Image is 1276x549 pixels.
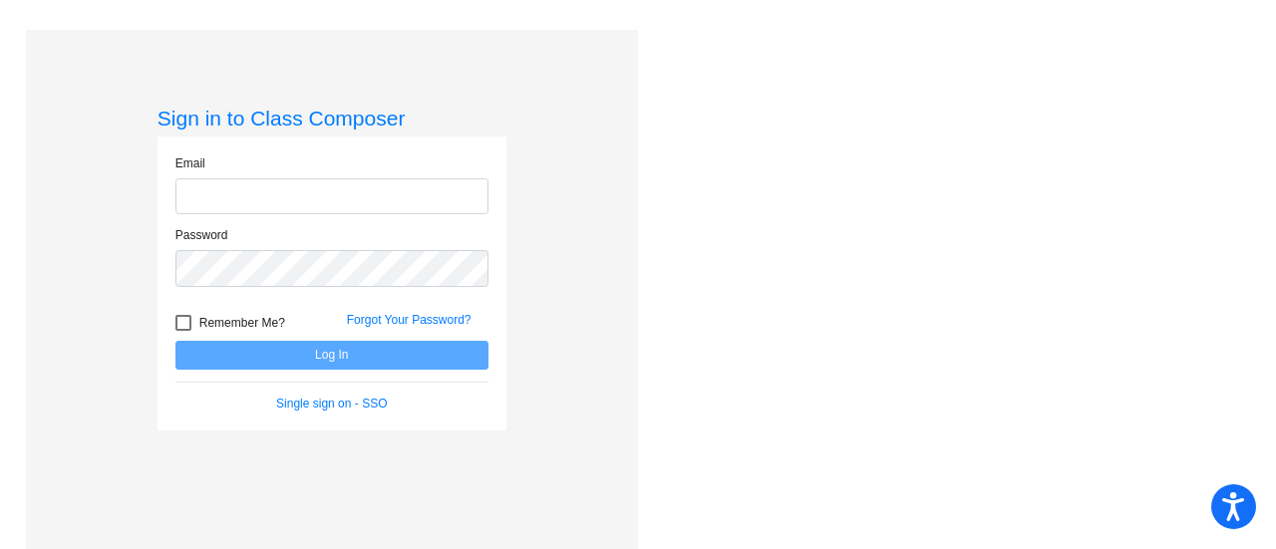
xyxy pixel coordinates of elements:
[276,397,387,411] a: Single sign on - SSO
[175,226,228,244] label: Password
[175,154,205,172] label: Email
[347,313,472,327] a: Forgot Your Password?
[175,341,488,370] button: Log In
[199,311,285,335] span: Remember Me?
[158,106,506,131] h3: Sign in to Class Composer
